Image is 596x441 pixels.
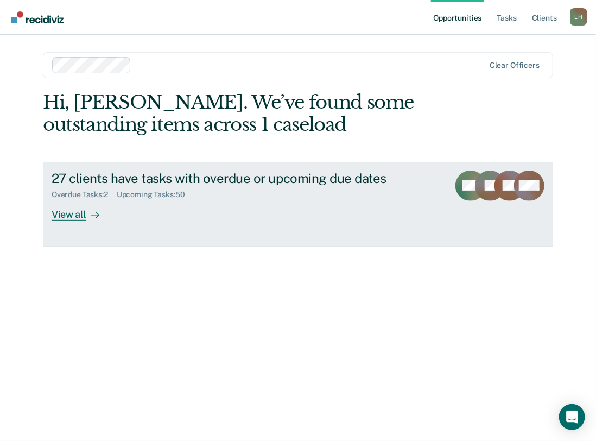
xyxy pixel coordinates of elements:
div: Upcoming Tasks : 50 [117,190,194,199]
div: Hi, [PERSON_NAME]. We’ve found some outstanding items across 1 caseload [43,91,451,136]
div: L H [570,8,587,26]
div: 27 clients have tasks with overdue or upcoming due dates [52,171,433,186]
img: Recidiviz [11,11,64,23]
a: 27 clients have tasks with overdue or upcoming due datesOverdue Tasks:2Upcoming Tasks:50View all [43,162,553,247]
div: Overdue Tasks : 2 [52,190,117,199]
div: View all [52,199,112,220]
div: Open Intercom Messenger [559,404,585,430]
div: Clear officers [490,61,540,70]
button: Profile dropdown button [570,8,587,26]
